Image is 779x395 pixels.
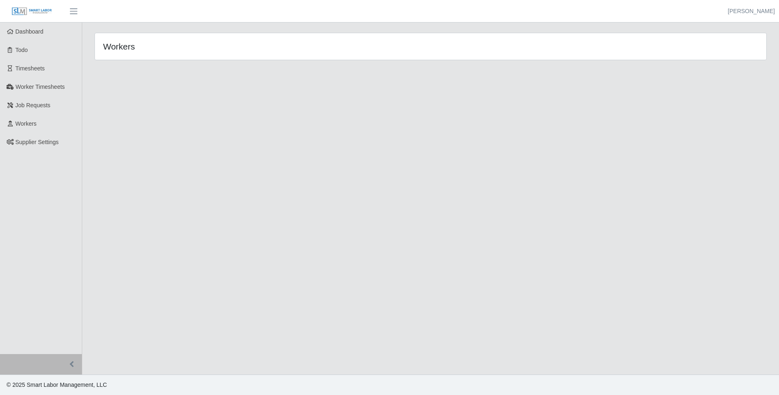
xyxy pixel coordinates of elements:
span: Dashboard [16,28,44,35]
span: Workers [16,120,37,127]
img: SLM Logo [11,7,52,16]
span: Timesheets [16,65,45,72]
span: Supplier Settings [16,139,59,145]
a: [PERSON_NAME] [728,7,775,16]
h4: Workers [103,41,369,52]
span: Todo [16,47,28,53]
span: © 2025 Smart Labor Management, LLC [7,381,107,388]
span: Worker Timesheets [16,84,65,90]
span: Job Requests [16,102,51,108]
